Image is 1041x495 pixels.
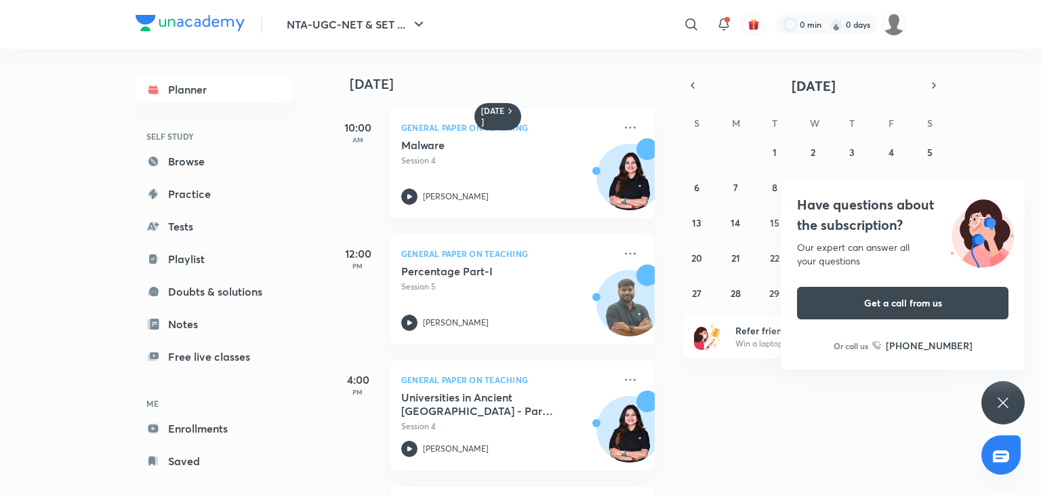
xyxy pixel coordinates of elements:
h4: Have questions about the subscription? [797,195,1008,235]
button: July 20, 2025 [686,247,708,269]
p: General Paper on Teaching [401,372,614,388]
button: July 2, 2025 [802,141,824,163]
a: Tests [136,213,293,240]
a: [PHONE_NUMBER] [872,338,973,353]
a: Notes [136,311,293,338]
img: Avatar [597,277,662,342]
p: General Paper on Teaching [401,119,614,136]
h6: [DATE] [481,106,505,127]
button: July 6, 2025 [686,176,708,198]
a: Browse [136,148,293,175]
abbr: Tuesday [772,117,777,130]
p: Win a laptop, vouchers & more [735,338,902,350]
a: Saved [136,448,293,475]
abbr: Wednesday [810,117,819,130]
a: Doubts & solutions [136,278,293,305]
h5: Universities in Ancient India - Part 2 [401,391,570,418]
h6: SELF STUDY [136,125,293,148]
button: July 8, 2025 [764,176,785,198]
p: General Paper on Teaching [401,245,614,262]
button: [DATE] [702,76,924,95]
abbr: July 1, 2025 [773,146,777,159]
h4: [DATE] [350,76,668,92]
abbr: July 5, 2025 [927,146,933,159]
button: NTA-UGC-NET & SET ... [279,11,435,38]
abbr: July 6, 2025 [694,181,699,194]
abbr: July 7, 2025 [733,181,738,194]
img: Avatar [597,151,662,216]
h6: [PHONE_NUMBER] [886,338,973,353]
img: avatar [748,18,760,31]
abbr: July 8, 2025 [772,181,777,194]
p: PM [331,388,385,396]
p: PM [331,262,385,270]
button: July 13, 2025 [686,212,708,233]
h6: Refer friends [735,323,902,338]
abbr: July 13, 2025 [692,216,701,229]
div: Our expert can answer all your questions [797,241,1008,268]
a: Planner [136,76,293,103]
p: [PERSON_NAME] [423,317,489,329]
abbr: July 14, 2025 [731,216,740,229]
h5: Percentage Part-I [401,264,570,278]
button: July 7, 2025 [724,176,746,198]
abbr: July 29, 2025 [769,287,779,300]
abbr: July 27, 2025 [692,287,701,300]
abbr: Sunday [694,117,699,130]
abbr: Friday [889,117,894,130]
abbr: July 4, 2025 [889,146,894,159]
h5: 4:00 [331,372,385,388]
button: July 5, 2025 [919,141,941,163]
abbr: July 21, 2025 [731,252,740,264]
abbr: Monday [732,117,740,130]
h5: 12:00 [331,245,385,262]
p: AM [331,136,385,144]
abbr: July 15, 2025 [770,216,779,229]
a: Company Logo [136,15,245,35]
p: Session 5 [401,281,614,293]
img: Company Logo [136,15,245,31]
button: July 10, 2025 [841,176,863,198]
h5: Malware [401,138,570,152]
img: Aaradhna Thakur [882,13,905,36]
abbr: July 22, 2025 [770,252,779,264]
button: Get a call from us [797,287,1008,319]
button: July 28, 2025 [724,282,746,304]
img: streak [830,18,843,31]
abbr: July 2, 2025 [811,146,815,159]
img: referral [694,323,721,350]
button: July 27, 2025 [686,282,708,304]
p: Session 4 [401,155,614,167]
button: July 4, 2025 [880,141,902,163]
img: Avatar [597,403,662,469]
button: July 22, 2025 [764,247,785,269]
abbr: Thursday [849,117,855,130]
button: July 14, 2025 [724,212,746,233]
button: July 3, 2025 [841,141,863,163]
a: Enrollments [136,415,293,442]
abbr: July 20, 2025 [691,252,702,264]
p: [PERSON_NAME] [423,443,489,455]
abbr: July 28, 2025 [731,287,741,300]
p: Or call us [834,340,868,352]
button: avatar [743,14,764,35]
abbr: July 3, 2025 [849,146,855,159]
h5: 10:00 [331,119,385,136]
a: Practice [136,180,293,207]
p: [PERSON_NAME] [423,191,489,203]
button: July 1, 2025 [764,141,785,163]
button: July 12, 2025 [919,176,941,198]
button: July 11, 2025 [880,176,902,198]
a: Playlist [136,245,293,273]
button: July 15, 2025 [764,212,785,233]
button: July 29, 2025 [764,282,785,304]
span: [DATE] [792,77,836,95]
h6: ME [136,392,293,415]
button: July 21, 2025 [724,247,746,269]
p: Session 4 [401,420,614,433]
abbr: Saturday [927,117,933,130]
img: ttu_illustration_new.svg [939,195,1025,268]
button: July 9, 2025 [802,176,824,198]
a: Free live classes [136,343,293,370]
